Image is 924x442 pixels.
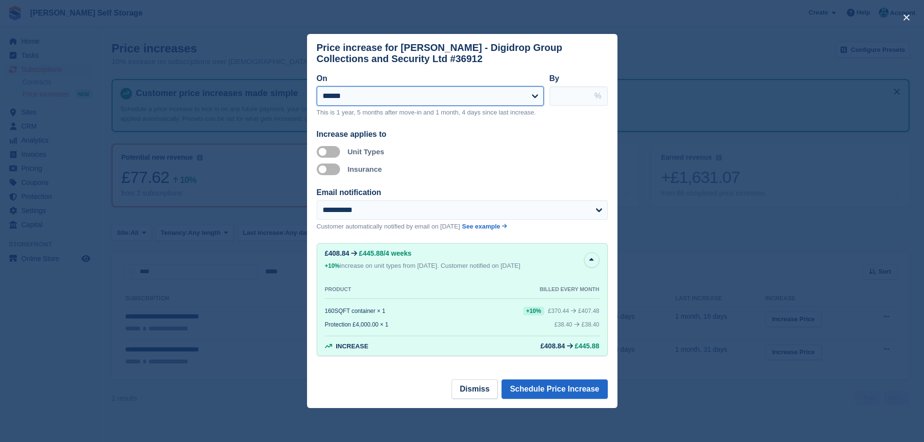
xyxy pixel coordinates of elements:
[317,168,344,170] label: Apply to insurance
[359,249,384,257] span: £445.88
[540,286,600,293] div: BILLED EVERY MONTH
[325,249,350,257] div: £408.84
[462,222,507,231] a: See example
[325,261,340,271] div: +10%
[548,308,569,314] div: £370.44
[336,343,368,350] span: Increase
[462,223,501,230] span: See example
[317,222,460,231] p: Customer automatically notified by email on [DATE]
[550,74,559,82] label: By
[317,188,381,196] label: Email notification
[325,321,389,328] div: Protection £4,000.00 × 1
[502,379,607,399] button: Schedule Price Increase
[554,321,572,328] div: £38.40
[440,262,520,269] span: Customer notified on [DATE]
[317,129,608,140] div: Increase applies to
[325,262,439,269] span: increase on unit types from [DATE].
[325,308,386,314] div: 160SQFT container × 1
[348,147,385,156] label: Unit Types
[578,308,599,314] span: £407.48
[317,108,544,117] p: This is 1 year, 5 months after move-in and 1 month, 4 days since last increase.
[317,42,608,65] div: Price increase for [PERSON_NAME] - Digidrop Group Collections and Security Ltd #36912
[540,342,565,350] div: £408.84
[384,249,412,257] span: /4 weeks
[325,286,351,293] div: PRODUCT
[523,307,544,315] div: +10%
[348,165,382,173] label: Insurance
[317,151,344,152] label: Apply to unit types
[575,342,600,350] span: £445.88
[582,321,600,328] span: £38.40
[899,10,914,25] button: close
[452,379,498,399] button: Dismiss
[317,74,327,82] label: On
